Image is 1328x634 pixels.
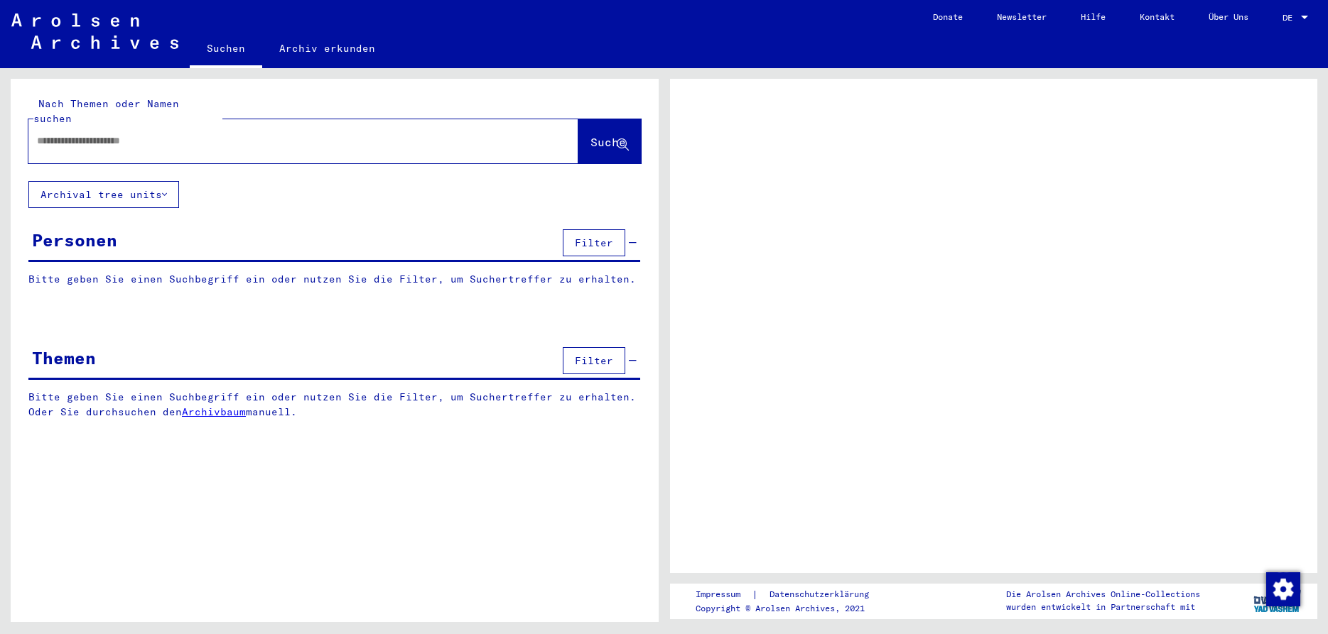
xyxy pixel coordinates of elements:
[11,13,178,49] img: Arolsen_neg.svg
[190,31,262,68] a: Suchen
[696,587,886,602] div: |
[1006,588,1200,601] p: Die Arolsen Archives Online-Collections
[696,602,886,615] p: Copyright © Arolsen Archives, 2021
[575,236,613,249] span: Filter
[1006,601,1200,613] p: wurden entwickelt in Partnerschaft mit
[32,227,117,253] div: Personen
[28,181,179,208] button: Archival tree units
[1283,13,1298,23] span: DE
[28,390,641,420] p: Bitte geben Sie einen Suchbegriff ein oder nutzen Sie die Filter, um Suchertreffer zu erhalten. O...
[1266,572,1300,606] img: Zustimmung ändern
[1265,572,1300,606] div: Zustimmung ändern
[32,345,96,371] div: Themen
[182,405,246,418] a: Archivbaum
[578,119,641,163] button: Suche
[1251,583,1304,618] img: yv_logo.png
[590,135,626,149] span: Suche
[575,354,613,367] span: Filter
[262,31,392,65] a: Archiv erkunden
[28,272,640,287] p: Bitte geben Sie einen Suchbegriff ein oder nutzen Sie die Filter, um Suchertreffer zu erhalten.
[696,587,752,602] a: Impressum
[563,347,625,374] button: Filter
[758,587,886,602] a: Datenschutzerklärung
[563,229,625,256] button: Filter
[33,97,179,125] mat-label: Nach Themen oder Namen suchen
